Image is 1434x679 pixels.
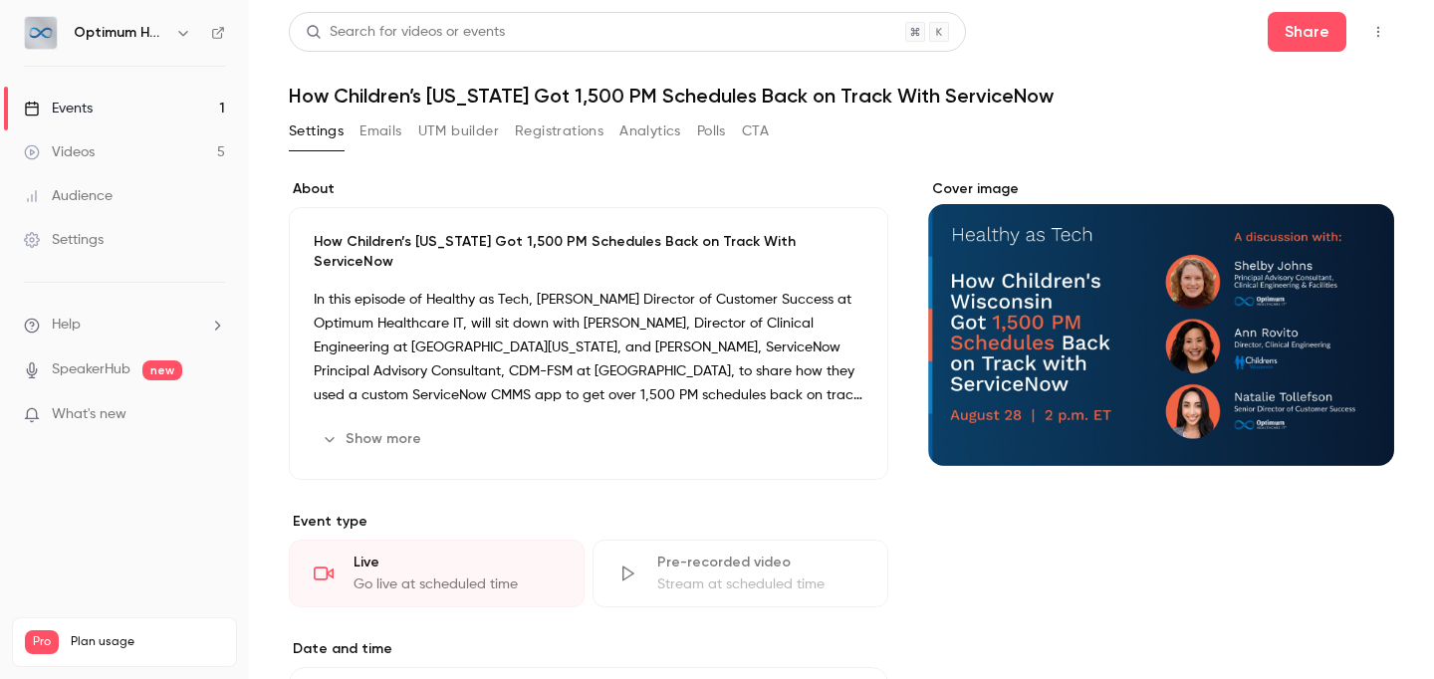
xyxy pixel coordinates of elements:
[928,179,1394,466] section: Cover image
[314,288,863,407] p: In this episode of Healthy as Tech, [PERSON_NAME] Director of Customer Success at Optimum Healthc...
[289,512,888,532] p: Event type
[619,115,681,147] button: Analytics
[74,23,167,43] h6: Optimum Healthcare IT
[657,574,863,594] div: Stream at scheduled time
[142,360,182,380] span: new
[24,315,225,336] li: help-dropdown-opener
[24,142,95,162] div: Videos
[71,634,224,650] span: Plan usage
[657,553,863,572] div: Pre-recorded video
[289,540,585,607] div: LiveGo live at scheduled time
[354,574,560,594] div: Go live at scheduled time
[201,406,225,424] iframe: Noticeable Trigger
[742,115,769,147] button: CTA
[25,630,59,654] span: Pro
[289,179,888,199] label: About
[354,553,560,572] div: Live
[24,99,93,118] div: Events
[289,115,344,147] button: Settings
[289,639,888,659] label: Date and time
[289,84,1394,108] h1: How Children’s [US_STATE] Got 1,500 PM Schedules Back on Track With ServiceNow
[24,230,104,250] div: Settings
[593,540,888,607] div: Pre-recorded videoStream at scheduled time
[359,115,401,147] button: Emails
[52,315,81,336] span: Help
[928,179,1394,199] label: Cover image
[52,404,126,425] span: What's new
[314,423,433,455] button: Show more
[25,17,57,49] img: Optimum Healthcare IT
[697,115,726,147] button: Polls
[306,22,505,43] div: Search for videos or events
[314,232,863,272] p: How Children’s [US_STATE] Got 1,500 PM Schedules Back on Track With ServiceNow
[515,115,603,147] button: Registrations
[52,359,130,380] a: SpeakerHub
[24,186,113,206] div: Audience
[1268,12,1346,52] button: Share
[418,115,499,147] button: UTM builder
